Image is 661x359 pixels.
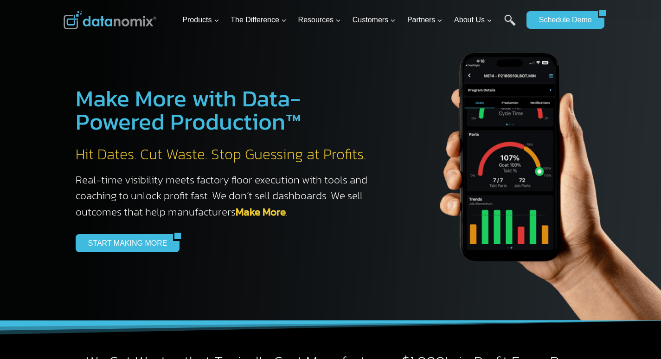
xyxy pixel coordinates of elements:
a: Make More [236,204,286,220]
nav: Primary Navigation [179,5,522,35]
span: Products [182,14,219,26]
img: Datanomix [64,11,156,29]
a: Schedule Demo [526,11,598,29]
a: Search [504,14,516,35]
a: START MAKING MORE [76,234,173,252]
span: Resources [298,14,341,26]
span: About Us [454,14,492,26]
h1: Make More with Data-Powered Production™ [76,87,377,133]
span: Customers [353,14,396,26]
span: Partners [407,14,443,26]
h3: Real-time visibility meets factory floor execution with tools and coaching to unlock profit fast.... [76,172,377,220]
span: The Difference [231,14,287,26]
h2: Hit Dates. Cut Waste. Stop Guessing at Profits. [76,145,377,164]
